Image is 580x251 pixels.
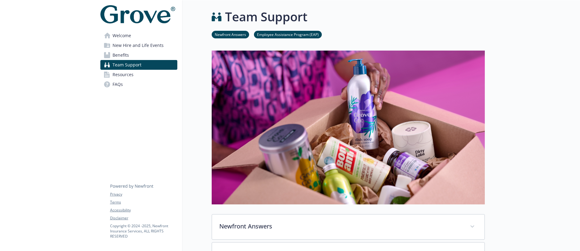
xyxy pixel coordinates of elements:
[110,192,177,197] a: Privacy
[113,50,129,60] span: Benefits
[100,80,177,89] a: FAQs
[113,70,134,80] span: Resources
[110,200,177,205] a: Terms
[100,41,177,50] a: New Hire and Life Events
[219,222,463,231] p: Newfront Answers
[254,31,322,37] a: Employee Assistance Program (EAP)
[212,51,485,204] img: team support page banner
[113,60,141,70] span: Team Support
[100,50,177,60] a: Benefits
[113,80,123,89] span: FAQs
[225,8,307,26] h1: Team Support
[113,31,131,41] span: Welcome
[110,215,177,221] a: Disclaimer
[113,41,164,50] span: New Hire and Life Events
[100,70,177,80] a: Resources
[100,31,177,41] a: Welcome
[110,223,177,239] p: Copyright © 2024 - 2025 , Newfront Insurance Services, ALL RIGHTS RESERVED
[110,207,177,213] a: Accessibility
[100,60,177,70] a: Team Support
[212,31,249,37] a: Newfront Answers
[212,214,484,239] div: Newfront Answers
